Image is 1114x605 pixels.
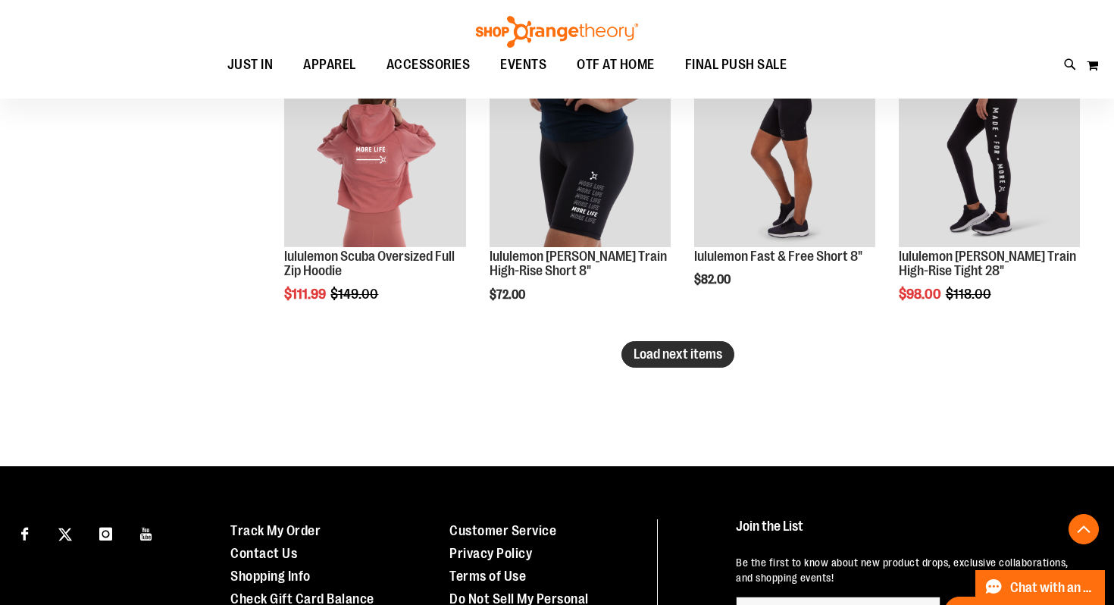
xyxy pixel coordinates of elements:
[284,249,455,279] a: lululemon Scuba Oversized Full Zip Hoodie
[449,523,556,538] a: Customer Service
[736,555,1084,585] p: Be the first to know about new product drops, exclusive collaborations, and shopping events!
[284,65,465,249] a: Product image for lululemon Scuba Oversized Full Zip HoodieSALE
[899,65,1080,246] img: Product image for lululemon Wunder Train High-Rise Tight 28"
[230,523,321,538] a: Track My Order
[621,341,734,368] button: Load next items
[634,346,722,362] span: Load next items
[899,249,1076,279] a: lululemon [PERSON_NAME] Train High-Rise Tight 28"
[230,546,297,561] a: Contact Us
[303,48,356,82] span: APPAREL
[330,287,380,302] span: $149.00
[490,65,671,249] a: Product image for lululemon Wunder Train High-Rise Short 8"SALE
[449,546,532,561] a: Privacy Policy
[386,48,471,82] span: ACCESSORIES
[490,288,527,302] span: $72.00
[694,249,862,264] a: lululemon Fast & Free Short 8"
[1010,581,1096,595] span: Chat with an Expert
[946,287,994,302] span: $118.00
[1069,514,1099,544] button: Back To Top
[687,58,883,325] div: product
[500,48,546,82] span: EVENTS
[482,58,678,340] div: product
[52,519,79,546] a: Visit our X page
[736,519,1084,547] h4: Join the List
[899,65,1080,249] a: Product image for lululemon Wunder Train High-Rise Tight 28"SALE
[474,16,640,48] img: Shop Orangetheory
[899,287,943,302] span: $98.00
[694,273,733,287] span: $82.00
[490,65,671,246] img: Product image for lululemon Wunder Train High-Rise Short 8"
[685,48,787,82] span: FINAL PUSH SALE
[449,569,526,584] a: Terms of Use
[277,58,473,340] div: product
[227,48,274,82] span: JUST IN
[891,58,1087,340] div: product
[58,528,72,541] img: Twitter
[230,569,311,584] a: Shopping Info
[11,519,38,546] a: Visit our Facebook page
[577,48,655,82] span: OTF AT HOME
[694,65,875,246] img: Product image for lululemon Fast & Free Short 8"
[92,519,119,546] a: Visit our Instagram page
[284,65,465,246] img: Product image for lululemon Scuba Oversized Full Zip Hoodie
[694,65,875,249] a: Product image for lululemon Fast & Free Short 8"SALE
[975,570,1106,605] button: Chat with an Expert
[133,519,160,546] a: Visit our Youtube page
[490,249,667,279] a: lululemon [PERSON_NAME] Train High-Rise Short 8"
[284,287,328,302] span: $111.99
